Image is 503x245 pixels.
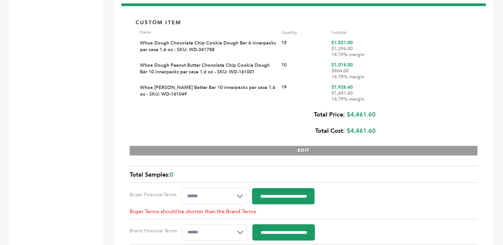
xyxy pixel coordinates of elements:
[130,228,177,234] label: Brand Financial Terms
[140,40,276,58] div: Whoa Dough Chocolate Chip Cookie Dough Bar 6 innerpacks per case 1.6 oz - SKU: WD-341788
[140,84,276,102] div: Whoa [PERSON_NAME] Batter Bar 10 innerpacks per case 1.6 oz - SKU: WD-161049
[130,208,477,215] div: Buyer Terms should be shorter than the Brand Terms.
[140,62,276,80] div: Whoa Dough Peanut Butter Chocolate Chip Cookie Dough Bar 10 innerpacks per case 1.6 oz - SKU: WD-...
[314,111,345,119] b: Total Price:
[130,192,177,198] label: Buyer Financial Terms
[331,90,377,102] div: $1,641.60 14.79% margin
[136,107,376,139] div: $4,461.60 $4,461.60
[130,171,170,179] span: Total Samples:
[331,30,377,36] div: Subtotal
[331,84,377,102] div: $1,926.60
[136,19,181,26] p: Custom Item
[281,30,327,36] div: Quantity
[130,146,477,155] button: EDIT
[170,171,174,179] span: 0
[331,68,377,80] div: $864.00 14.79% margin
[315,127,345,135] b: Total Cost:
[331,46,377,58] div: $1,296.00 14.79% margin
[331,40,377,58] div: $1,521.00
[331,62,377,80] div: $1,014.00
[281,40,327,58] div: 15
[140,30,276,36] div: Name
[281,84,327,102] div: 19
[281,62,327,80] div: 10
